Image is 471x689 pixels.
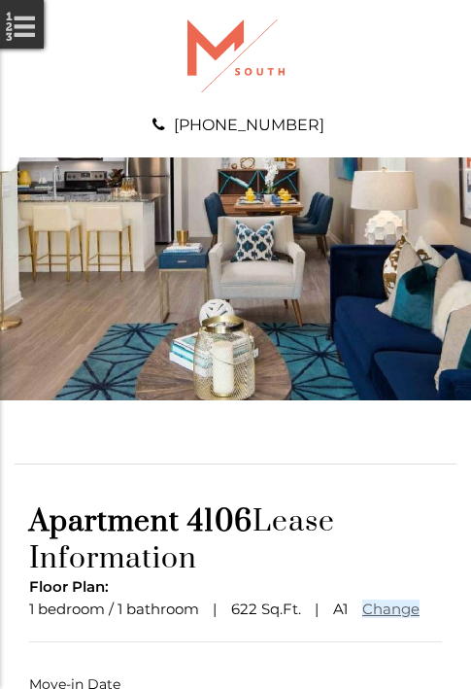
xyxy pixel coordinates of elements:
[29,577,109,596] span: Floor Plan:
[174,116,324,134] a: [PHONE_NUMBER]
[187,19,285,92] img: A graphic with a red M and the word SOUTH.
[333,600,348,618] span: A1
[231,600,257,618] span: 622
[261,600,301,618] span: Sq.Ft.
[362,600,420,618] a: Change
[29,503,252,540] span: Apartment 4106
[29,600,199,618] span: 1 bedroom / 1 bathroom
[29,503,442,577] h1: Lease Information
